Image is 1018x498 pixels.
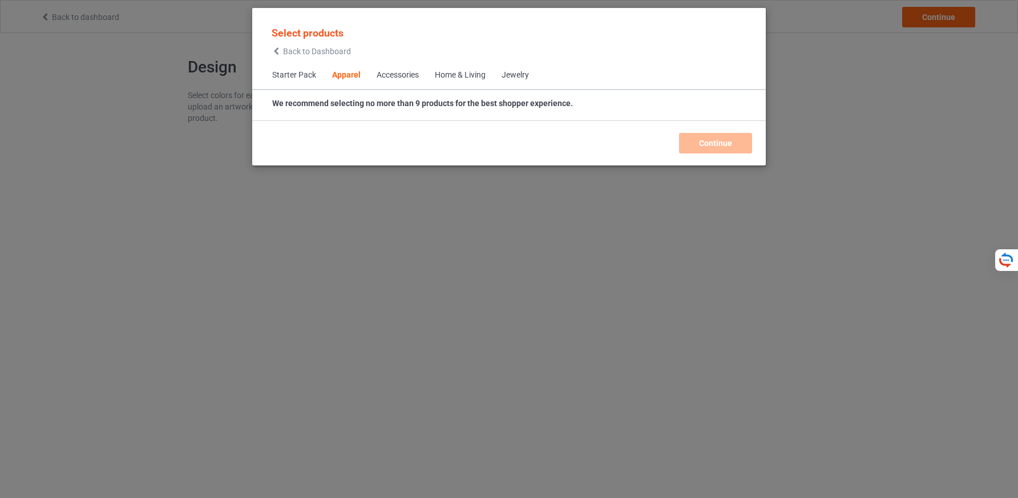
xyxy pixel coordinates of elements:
[435,70,486,81] div: Home & Living
[502,70,529,81] div: Jewelry
[377,70,419,81] div: Accessories
[272,27,344,39] span: Select products
[264,62,324,89] span: Starter Pack
[283,47,351,56] span: Back to Dashboard
[272,99,573,108] strong: We recommend selecting no more than 9 products for the best shopper experience.
[332,70,361,81] div: Apparel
